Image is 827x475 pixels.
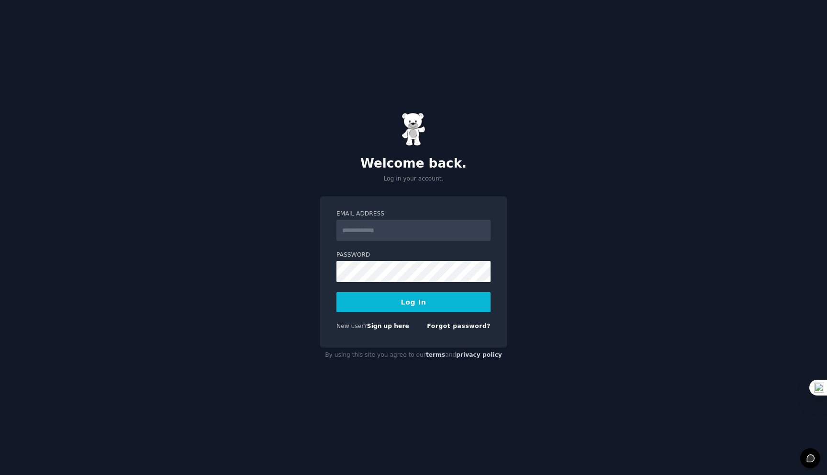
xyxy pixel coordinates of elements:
div: By using this site you agree to our and [320,348,507,363]
a: terms [426,351,445,358]
img: Gummy Bear [402,113,425,146]
a: Sign up here [367,323,409,329]
a: Forgot password? [427,323,491,329]
p: Log in your account. [320,175,507,183]
h2: Welcome back. [320,156,507,171]
span: New user? [336,323,367,329]
img: one_i.png [814,383,824,393]
label: Email Address [336,210,491,218]
label: Password [336,251,491,260]
a: privacy policy [456,351,502,358]
button: Log In [336,292,491,312]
